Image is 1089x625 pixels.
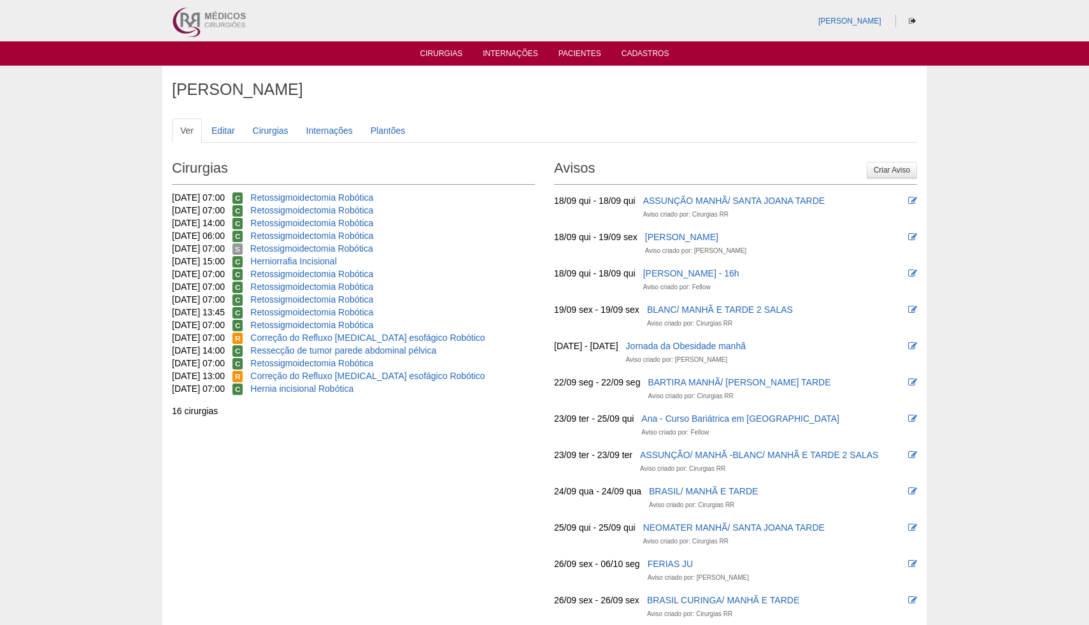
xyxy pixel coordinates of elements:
[172,345,225,356] span: [DATE] 14:00
[554,412,634,425] div: 23/09 ter - 25/09 qui
[645,232,718,242] a: [PERSON_NAME]
[172,192,225,203] span: [DATE] 07:00
[245,119,297,143] a: Cirurgias
[250,307,373,317] a: Retossigmoidectomia Robótica
[250,294,373,305] a: Retossigmoidectomia Robótica
[232,269,243,280] span: Confirmada
[232,294,243,306] span: Confirmada
[250,231,373,241] a: Retossigmoidectomia Robótica
[908,523,917,532] i: Editar
[641,413,839,424] a: Ana - Curso Bariátrica em [GEOGRAPHIC_DATA]
[867,162,917,178] a: Criar Aviso
[232,333,243,344] span: Reservada
[203,119,243,143] a: Editar
[172,82,917,97] h1: [PERSON_NAME]
[626,341,746,351] a: Jornada da Obesidade manhã
[622,49,669,62] a: Cadastros
[554,376,640,389] div: 22/09 seg - 22/09 seg
[172,231,225,241] span: [DATE] 06:00
[554,303,639,316] div: 19/09 sex - 19/09 sex
[232,320,243,331] span: Confirmada
[250,256,336,266] a: Herniorrafia Incisional
[172,269,225,279] span: [DATE] 07:00
[554,267,636,280] div: 18/09 qui - 18/09 qui
[649,486,758,496] a: BRASIL/ MANHÃ E TARDE
[362,119,413,143] a: Plantões
[643,208,729,221] div: Aviso criado por: Cirurgias RR
[172,384,225,394] span: [DATE] 07:00
[250,384,353,394] a: Hernia incisional Robótica
[645,245,746,257] div: Aviso criado por: [PERSON_NAME]
[172,294,225,305] span: [DATE] 07:00
[554,155,917,185] h2: Avisos
[172,320,225,330] span: [DATE] 07:00
[648,559,694,569] a: FERIAS JU
[172,243,225,254] span: [DATE] 07:00
[250,358,373,368] a: Retossigmoidectomia Robótica
[648,571,749,584] div: Aviso criado por: [PERSON_NAME]
[647,305,793,315] a: BLANC/ MANHÃ E TARDE 2 SALAS
[250,371,485,381] a: Correção do Refluxo [MEDICAL_DATA] esofágico Robótico
[232,282,243,293] span: Confirmada
[232,256,243,268] span: Confirmada
[232,243,243,255] span: Suspensa
[250,192,373,203] a: Retossigmoidectomia Robótica
[648,390,733,403] div: Aviso criado por: Cirurgias RR
[232,307,243,319] span: Confirmada
[250,205,373,215] a: Retossigmoidectomia Robótica
[554,521,636,534] div: 25/09 qui - 25/09 qui
[908,450,917,459] i: Editar
[626,354,727,366] div: Aviso criado por: [PERSON_NAME]
[250,218,373,228] a: Retossigmoidectomia Robótica
[554,594,639,607] div: 26/09 sex - 26/09 sex
[232,205,243,217] span: Confirmada
[250,345,436,356] a: Ressecção de tumor parede abdominal pélvica
[232,192,243,204] span: Confirmada
[172,358,225,368] span: [DATE] 07:00
[554,231,637,243] div: 18/09 qui - 19/09 sex
[554,485,641,498] div: 24/09 qua - 24/09 qua
[643,281,711,294] div: Aviso criado por: Fellow
[172,256,225,266] span: [DATE] 15:00
[298,119,361,143] a: Internações
[647,608,732,621] div: Aviso criado por: Cirurgias RR
[554,194,636,207] div: 18/09 qui - 18/09 qui
[172,333,225,343] span: [DATE] 07:00
[908,196,917,205] i: Editar
[483,49,538,62] a: Internações
[908,414,917,423] i: Editar
[172,307,225,317] span: [DATE] 13:45
[643,535,729,548] div: Aviso criado por: Cirurgias RR
[172,218,225,228] span: [DATE] 14:00
[250,333,485,343] a: Correção do Refluxo [MEDICAL_DATA] esofágico Robótico
[908,269,917,278] i: Editar
[908,378,917,387] i: Editar
[909,17,916,25] i: Sair
[908,305,917,314] i: Editar
[172,405,535,417] div: 16 cirurgias
[250,269,373,279] a: Retossigmoidectomia Robótica
[908,487,917,496] i: Editar
[554,449,632,461] div: 23/09 ter - 23/09 ter
[250,243,373,254] a: Retossigmoidectomia Robótica
[232,371,243,382] span: Reservada
[232,358,243,370] span: Confirmada
[908,233,917,241] i: Editar
[172,205,225,215] span: [DATE] 07:00
[172,119,202,143] a: Ver
[648,377,830,387] a: BARTIRA MANHÃ/ [PERSON_NAME] TARDE
[641,426,709,439] div: Aviso criado por: Fellow
[554,557,640,570] div: 26/09 sex - 06/10 seg
[250,282,373,292] a: Retossigmoidectomia Robótica
[554,340,618,352] div: [DATE] - [DATE]
[647,317,732,330] div: Aviso criado por: Cirurgias RR
[908,341,917,350] i: Editar
[818,17,881,25] a: [PERSON_NAME]
[232,345,243,357] span: Confirmada
[908,559,917,568] i: Editar
[172,282,225,292] span: [DATE] 07:00
[640,463,725,475] div: Aviso criado por: Cirurgias RR
[640,450,878,460] a: ASSUNÇÃO/ MANHÃ -BLANC/ MANHÃ E TARDE 2 SALAS
[647,595,799,605] a: BRASIL CURINGA/ MANHÃ E TARDE
[643,522,825,533] a: NEOMATER MANHÃ/ SANTA JOANA TARDE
